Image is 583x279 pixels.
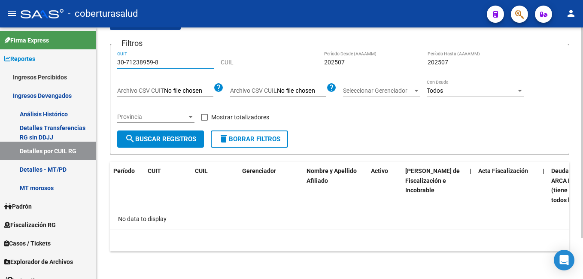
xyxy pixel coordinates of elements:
span: Activo [371,167,388,174]
span: Todos [427,87,443,94]
datatable-header-cell: Activo [367,162,402,209]
h3: Filtros [117,37,147,49]
span: Acta Fiscalización [478,167,528,174]
span: Padrón [4,202,32,211]
datatable-header-cell: Nombre y Apellido Afiliado [303,162,367,209]
span: Mostrar totalizadores [211,112,269,122]
button: Borrar Filtros [211,130,288,148]
datatable-header-cell: Gerenciador [239,162,303,209]
mat-icon: delete [219,133,229,144]
span: Archivo CSV CUIT [117,87,164,94]
span: CUIL [195,167,208,174]
input: Archivo CSV CUIT [164,87,213,95]
span: Gerenciador [242,167,276,174]
datatable-header-cell: Deuda Bruta Neto de Fiscalización e Incobrable [402,162,466,209]
datatable-header-cell: CUIL [191,162,239,209]
mat-icon: help [213,82,224,93]
span: Borrar Filtros [219,135,280,143]
datatable-header-cell: | [539,162,548,209]
mat-icon: person [566,8,576,18]
span: Archivo CSV CUIL [230,87,277,94]
span: Casos / Tickets [4,239,51,248]
span: Explorador de Archivos [4,257,73,267]
span: | [470,167,471,174]
span: - coberturasalud [68,4,138,23]
input: Archivo CSV CUIL [277,87,326,95]
span: CUIT [148,167,161,174]
datatable-header-cell: | [466,162,475,209]
button: Buscar Registros [117,130,204,148]
datatable-header-cell: CUIT [144,162,191,209]
span: Reportes [4,54,35,64]
span: [PERSON_NAME] de Fiscalización e Incobrable [405,167,460,194]
div: No data to display [110,208,569,230]
span: Provincia [117,113,187,121]
mat-icon: menu [7,8,17,18]
span: Buscar Registros [125,135,196,143]
datatable-header-cell: Período [110,162,144,209]
mat-icon: help [326,82,337,93]
span: Fiscalización RG [4,220,56,230]
span: Nombre y Apellido Afiliado [307,167,357,184]
span: Seleccionar Gerenciador [343,87,413,94]
span: Firma Express [4,36,49,45]
span: Período [113,167,135,174]
span: | [543,167,544,174]
mat-icon: search [125,133,135,144]
div: Open Intercom Messenger [554,250,574,270]
datatable-header-cell: Acta Fiscalización [475,162,539,209]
